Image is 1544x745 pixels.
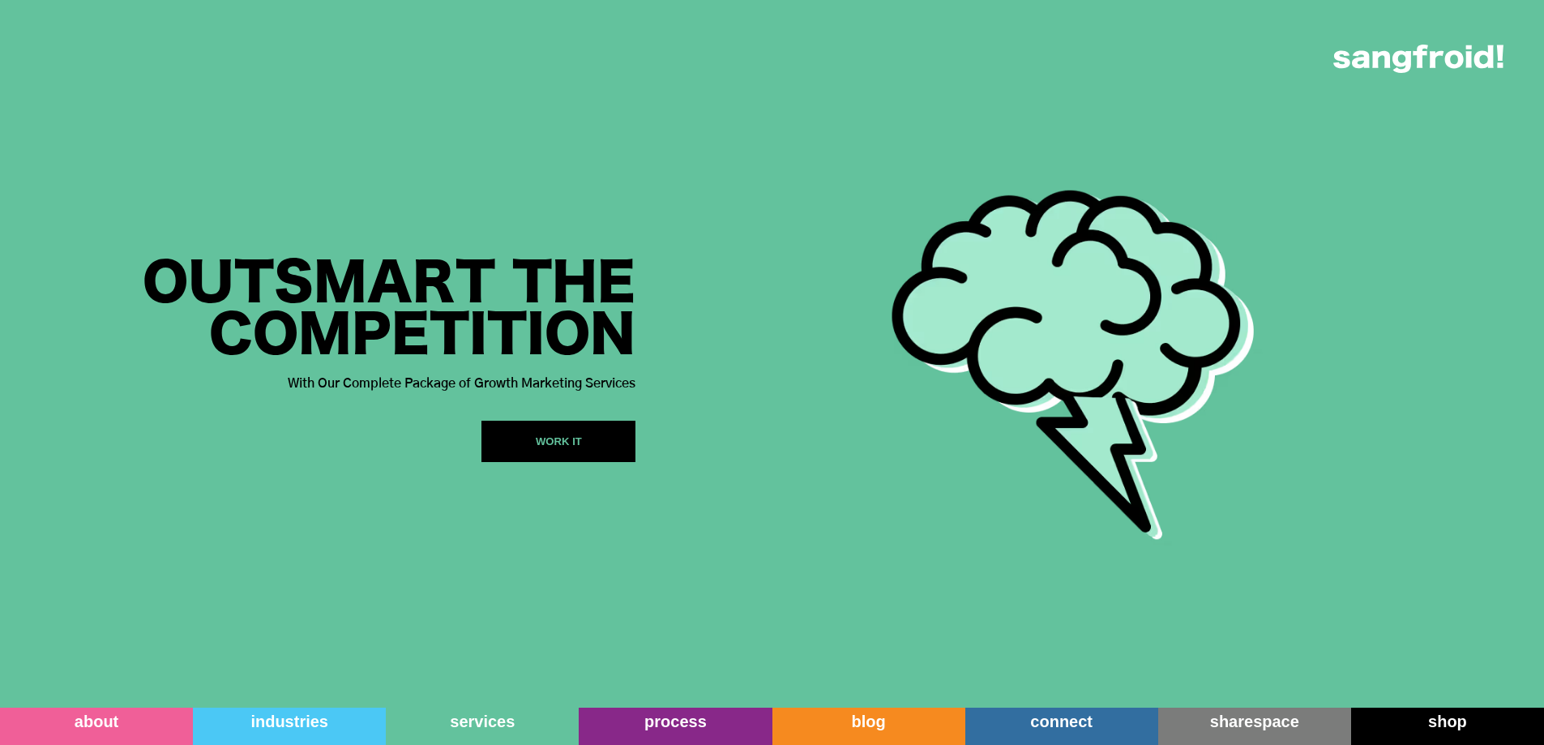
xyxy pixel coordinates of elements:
[386,708,579,745] a: services
[1333,45,1503,73] img: logo
[193,708,386,745] a: industries
[386,712,579,731] div: services
[1158,708,1351,745] a: sharespace
[772,708,965,745] a: blog
[1351,708,1544,745] a: shop
[193,712,386,731] div: industries
[579,712,772,731] div: process
[1351,712,1544,731] div: shop
[481,421,635,462] a: WORK IT
[965,708,1158,745] a: connect
[1158,712,1351,731] div: sharespace
[579,708,772,745] a: process
[772,712,965,731] div: blog
[536,434,582,450] div: WORK IT
[965,712,1158,731] div: connect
